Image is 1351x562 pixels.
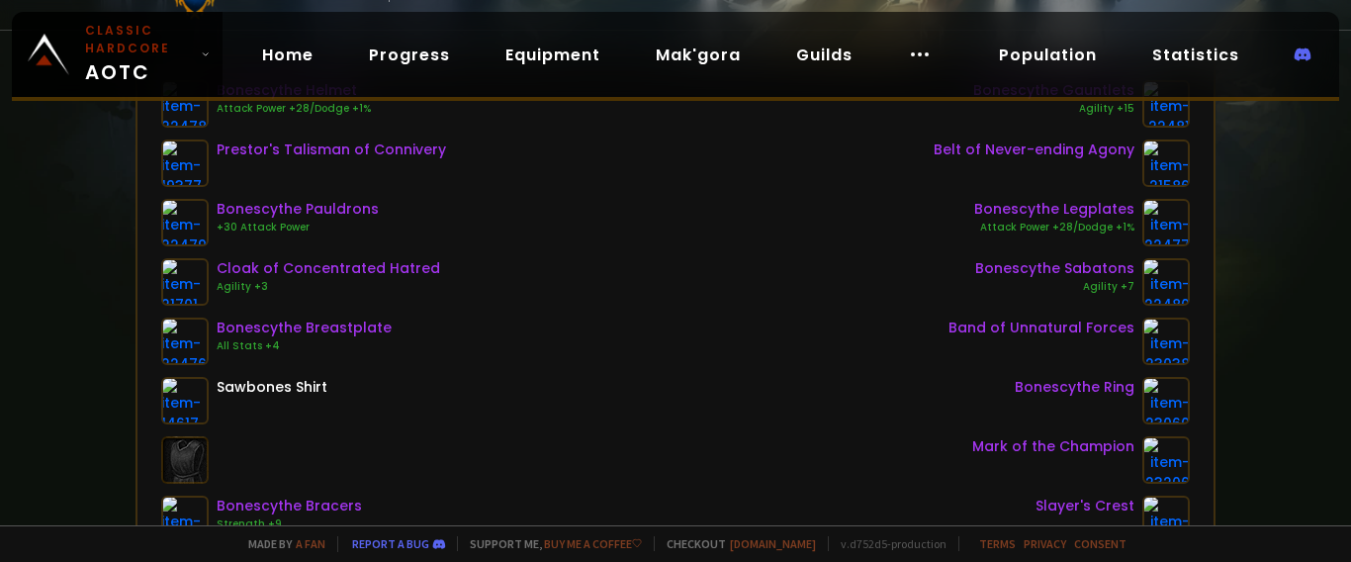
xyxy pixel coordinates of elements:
[983,35,1113,75] a: Population
[217,220,379,235] div: +30 Attack Power
[730,536,816,551] a: [DOMAIN_NAME]
[161,140,209,187] img: item-19377
[1015,377,1134,398] div: Bonescythe Ring
[217,496,362,516] div: Bonescythe Bracers
[974,199,1134,220] div: Bonescythe Legplates
[217,101,371,117] div: Attack Power +28/Dodge +1%
[1142,496,1190,543] img: item-23041
[161,377,209,424] img: item-14617
[934,140,1134,160] div: Belt of Never-ending Agony
[12,12,223,97] a: Classic HardcoreAOTC
[544,536,642,551] a: Buy me a coffee
[246,35,329,75] a: Home
[1142,258,1190,306] img: item-22480
[217,279,440,295] div: Agility +3
[975,279,1134,295] div: Agility +7
[490,35,616,75] a: Equipment
[217,377,327,398] div: Sawbones Shirt
[1142,318,1190,365] img: item-23038
[979,536,1016,551] a: Terms
[85,22,193,57] small: Classic Hardcore
[217,199,379,220] div: Bonescythe Pauldrons
[353,35,466,75] a: Progress
[217,140,446,160] div: Prestor's Talisman of Connivery
[161,318,209,365] img: item-22476
[161,199,209,246] img: item-22479
[1142,80,1190,128] img: item-22481
[85,22,193,87] span: AOTC
[1142,140,1190,187] img: item-21586
[161,258,209,306] img: item-21701
[972,436,1134,457] div: Mark of the Champion
[217,258,440,279] div: Cloak of Concentrated Hatred
[296,536,325,551] a: a fan
[352,536,429,551] a: Report a bug
[161,80,209,128] img: item-22478
[217,338,392,354] div: All Stats +4
[1024,536,1066,551] a: Privacy
[217,516,362,532] div: Strength +9
[974,220,1134,235] div: Attack Power +28/Dodge +1%
[217,318,392,338] div: Bonescythe Breastplate
[1142,436,1190,484] img: item-23206
[973,101,1134,117] div: Agility +15
[1142,199,1190,246] img: item-22477
[457,536,642,551] span: Support me,
[640,35,757,75] a: Mak'gora
[654,536,816,551] span: Checkout
[1036,496,1134,516] div: Slayer's Crest
[161,496,209,543] img: item-22483
[975,258,1134,279] div: Bonescythe Sabatons
[1074,536,1126,551] a: Consent
[1136,35,1255,75] a: Statistics
[780,35,868,75] a: Guilds
[828,536,946,551] span: v. d752d5 - production
[236,536,325,551] span: Made by
[1142,377,1190,424] img: item-23060
[948,318,1134,338] div: Band of Unnatural Forces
